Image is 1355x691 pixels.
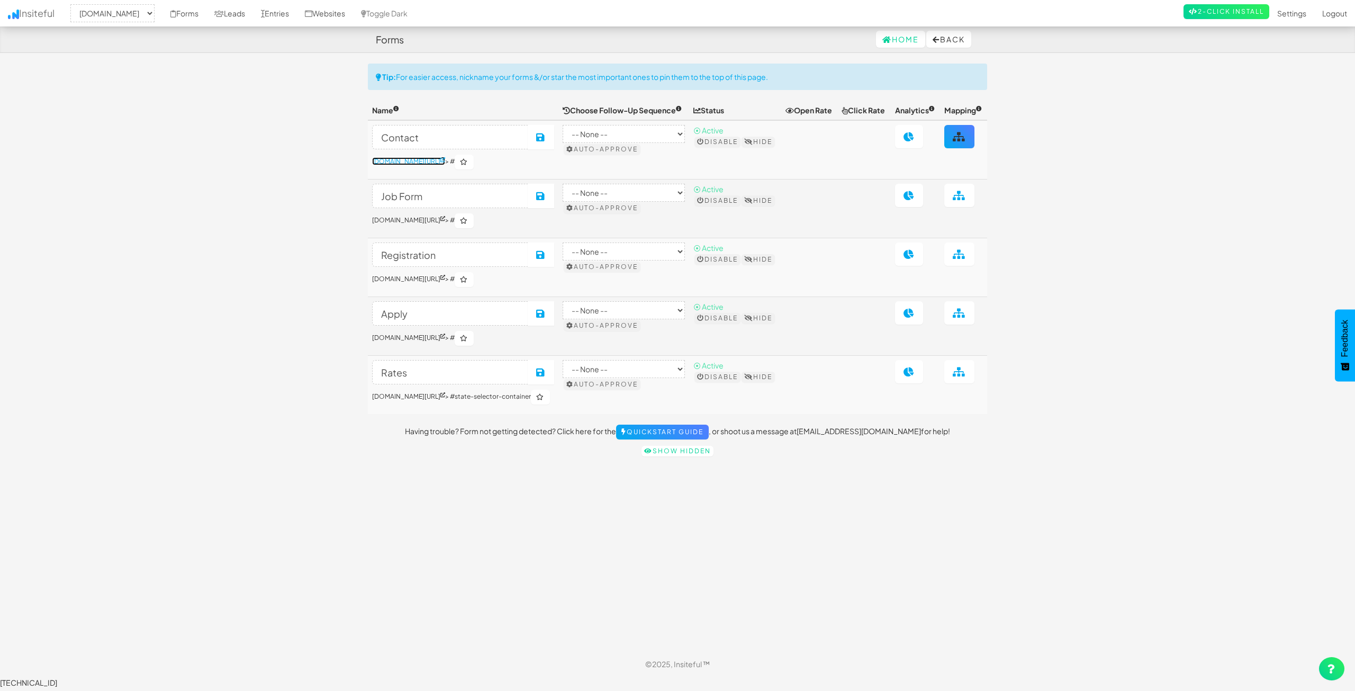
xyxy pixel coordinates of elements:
[372,125,528,149] input: Nickname your form (internal use only)
[876,31,925,48] a: Home
[564,203,640,213] button: Auto-approve
[944,105,982,115] span: Mapping
[564,320,640,331] button: Auto-approve
[372,334,445,342] a: [DOMAIN_NAME][URL]
[693,243,724,253] span: ⦿ Active
[372,157,445,165] a: [DOMAIN_NAME][URL]
[693,361,724,370] span: ⦿ Active
[837,101,890,120] th: Click Rate
[563,105,682,115] span: Choose Follow-Up Sequence
[372,331,554,346] h6: > #
[368,64,987,90] div: For easier access, nickname your forms &/or star the most important ones to pin them to the top o...
[895,105,935,115] span: Analytics
[742,372,775,382] button: Hide
[742,195,775,206] button: Hide
[742,254,775,265] button: Hide
[1335,309,1355,381] button: Feedback - Show survey
[372,243,528,267] input: Nickname your form (internal use only)
[642,446,713,456] a: Show hidden
[368,425,987,439] p: Having trouble? Form not getting detected? Click here for the , or shoot us a message at for help!
[781,101,837,120] th: Open Rate
[372,213,554,228] h6: > #
[372,155,554,169] h6: > #
[742,137,775,147] button: Hide
[693,184,724,194] span: ⦿ Active
[372,105,399,115] span: Name
[797,426,921,436] a: [EMAIL_ADDRESS][DOMAIN_NAME]
[1340,320,1350,357] span: Feedback
[372,184,528,208] input: Nickname your form (internal use only)
[616,425,709,439] a: Quickstart Guide
[564,144,640,155] button: Auto-approve
[564,262,640,272] button: Auto-approve
[694,195,740,206] button: Disable
[382,72,396,82] strong: Tip:
[372,301,528,326] input: Nickname your form (internal use only)
[8,10,19,19] img: icon.png
[926,31,971,48] button: Back
[742,313,775,324] button: Hide
[694,372,740,382] button: Disable
[372,390,554,405] h6: > #state-selector-container
[376,34,404,45] h4: Forms
[694,137,740,147] button: Disable
[693,302,724,311] span: ⦿ Active
[372,272,554,287] h6: > #
[372,360,528,384] input: Nickname your form (internal use only)
[372,275,445,283] a: [DOMAIN_NAME][URL]
[1184,4,1269,19] a: 2-Click Install
[372,392,445,400] a: [DOMAIN_NAME][URL]
[693,125,724,135] span: ⦿ Active
[694,254,740,265] button: Disable
[689,101,781,120] th: Status
[694,313,740,324] button: Disable
[564,379,640,390] button: Auto-approve
[372,216,445,224] a: [DOMAIN_NAME][URL]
